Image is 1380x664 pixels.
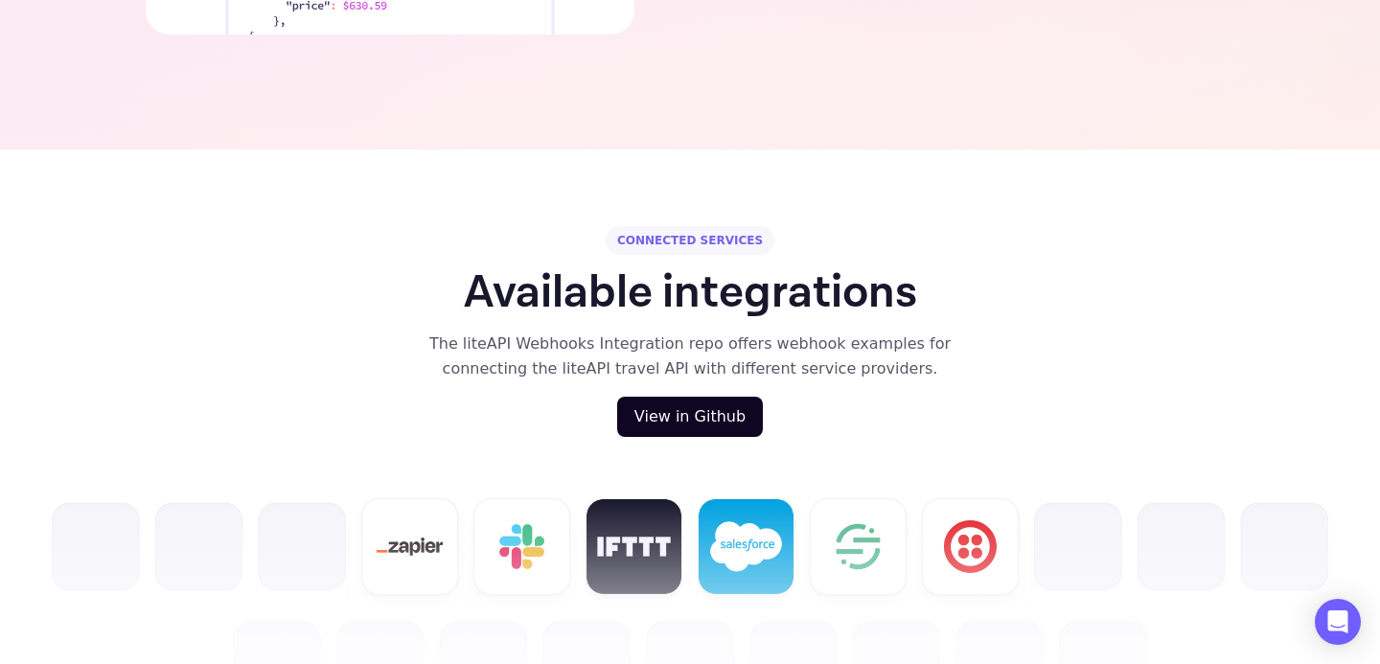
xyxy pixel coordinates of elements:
button: View in Github [617,397,763,437]
div: Open Intercom Messenger [1315,599,1361,645]
div: CONNECTED SERVICES [606,226,774,255]
div: The liteAPI Webhooks Integration repo offers webhook examples for connecting the liteAPI travel A... [428,332,952,381]
h1: Available integrations [464,270,917,316]
a: register [617,397,763,437]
